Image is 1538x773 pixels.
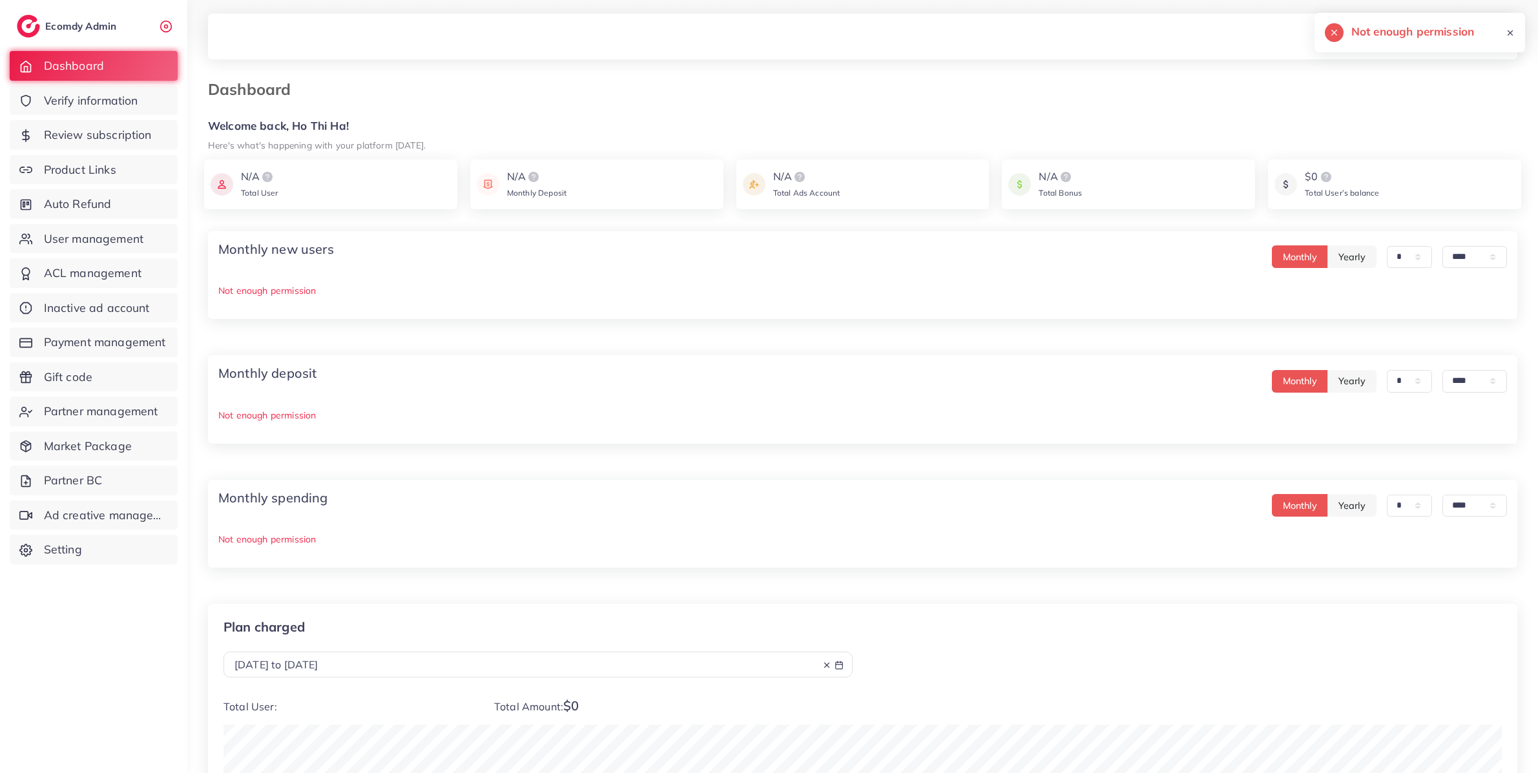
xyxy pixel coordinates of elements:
[1058,169,1074,185] img: logo
[208,80,301,99] h3: Dashboard
[17,15,40,37] img: logo
[507,188,566,198] span: Monthly Deposit
[234,658,318,671] span: [DATE] to [DATE]
[208,139,426,150] small: Here's what's happening with your platform [DATE].
[1305,169,1379,185] div: $0
[477,169,499,200] img: icon payment
[10,293,178,323] a: Inactive ad account
[1327,494,1377,517] button: Yearly
[17,15,120,37] a: logoEcomdy Admin
[1008,169,1031,200] img: icon payment
[218,366,317,381] h4: Monthly deposit
[44,541,82,558] span: Setting
[10,51,178,81] a: Dashboard
[44,265,141,282] span: ACL management
[563,697,579,714] span: $0
[1327,245,1377,268] button: Yearly
[10,535,178,564] a: Setting
[792,169,807,185] img: logo
[1351,23,1474,40] h5: Not enough permission
[773,188,840,198] span: Total Ads Account
[10,397,178,426] a: Partner management
[218,407,1507,423] p: Not enough permission
[44,57,104,74] span: Dashboard
[44,403,158,420] span: Partner management
[211,169,233,200] img: icon payment
[10,224,178,254] a: User management
[1305,188,1379,198] span: Total User’s balance
[1274,169,1297,200] img: icon payment
[45,20,120,32] h2: Ecomdy Admin
[44,127,152,143] span: Review subscription
[44,231,143,247] span: User management
[44,472,103,489] span: Partner BC
[241,188,278,198] span: Total User
[10,327,178,357] a: Payment management
[218,531,1507,547] p: Not enough permission
[218,283,1507,298] p: Not enough permission
[1039,169,1082,185] div: N/A
[10,86,178,116] a: Verify information
[44,300,150,316] span: Inactive ad account
[10,189,178,219] a: Auto Refund
[10,431,178,461] a: Market Package
[526,169,541,185] img: logo
[208,119,1517,133] h5: Welcome back, Ho Thi Ha!
[10,500,178,530] a: Ad creative management
[1272,245,1328,268] button: Monthly
[218,490,328,506] h4: Monthly spending
[1318,169,1334,185] img: logo
[494,698,853,714] p: Total Amount:
[44,369,92,386] span: Gift code
[10,120,178,150] a: Review subscription
[10,155,178,185] a: Product Links
[773,169,840,185] div: N/A
[218,242,334,257] h4: Monthly new users
[223,698,473,714] p: Total User:
[260,169,275,185] img: logo
[44,161,116,178] span: Product Links
[44,92,138,109] span: Verify information
[241,169,278,185] div: N/A
[1039,188,1082,198] span: Total Bonus
[44,507,168,524] span: Ad creative management
[10,362,178,392] a: Gift code
[1272,494,1328,517] button: Monthly
[44,438,132,455] span: Market Package
[1272,370,1328,393] button: Monthly
[743,169,765,200] img: icon payment
[10,466,178,495] a: Partner BC
[44,334,166,351] span: Payment management
[507,169,566,185] div: N/A
[1327,370,1377,393] button: Yearly
[10,258,178,288] a: ACL management
[223,619,853,635] p: Plan charged
[44,196,112,212] span: Auto Refund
